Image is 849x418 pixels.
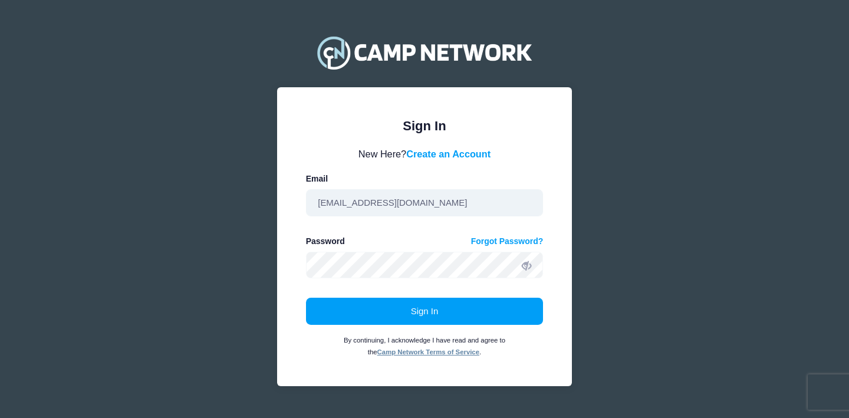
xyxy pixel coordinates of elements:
small: By continuing, I acknowledge I have read and agree to the . [344,337,505,356]
button: Sign In [306,298,544,325]
a: Create an Account [406,149,491,159]
label: Email [306,173,328,185]
div: Sign In [306,116,544,136]
a: Forgot Password? [471,235,544,248]
label: Password [306,235,345,248]
div: New Here? [306,147,544,161]
a: Camp Network Terms of Service [377,348,479,356]
img: Camp Network [312,29,537,76]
